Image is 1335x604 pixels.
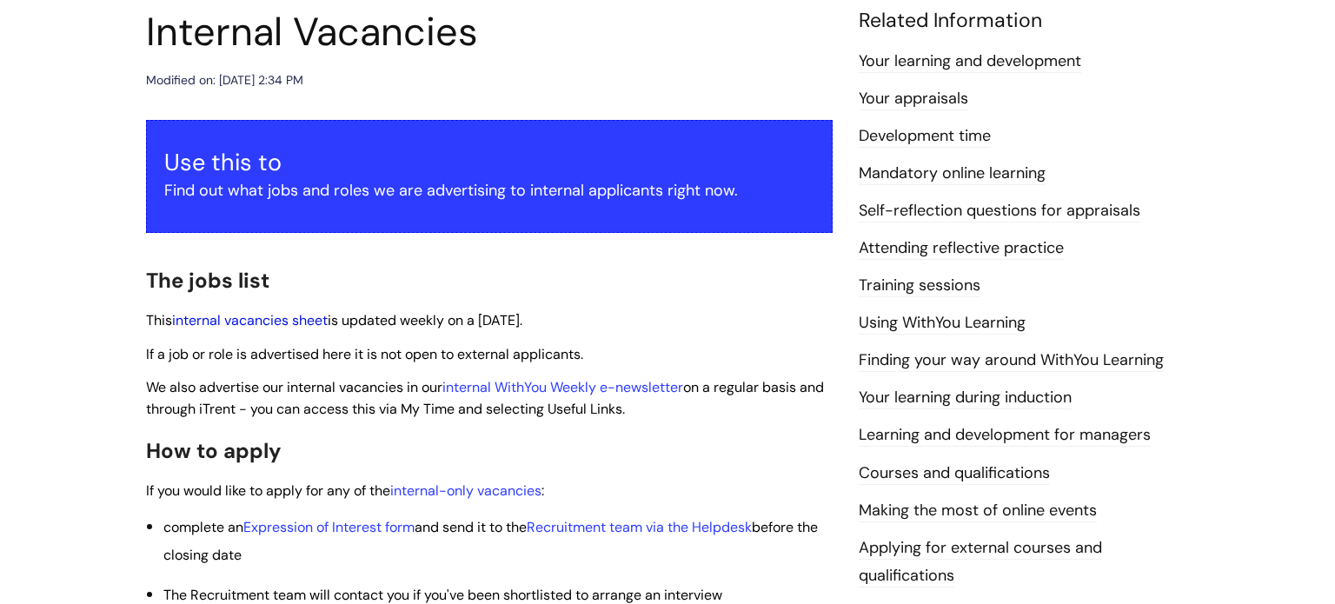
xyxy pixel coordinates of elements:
span: How to apply [146,437,282,464]
a: Self-reflection questions for appraisals [859,200,1140,222]
a: Your learning during induction [859,387,1072,409]
span: We also advertise our internal vacancies in our on a regular basis and through iTrent - you can a... [146,378,824,418]
a: Learning and development for managers [859,424,1151,447]
a: internal-only vacancies [390,481,541,500]
a: Your learning and development [859,50,1081,73]
span: If a job or role is advertised here it is not open to external applicants. [146,345,583,363]
a: Mandatory online learning [859,163,1046,185]
span: This is updated weekly on a [DATE]. [146,311,522,329]
div: Modified on: [DATE] 2:34 PM [146,70,303,91]
span: If you would like to apply for any of the : [146,481,544,500]
span: The Recruitment team will contact you if you've been shortlisted to arrange an interview [163,586,722,604]
a: Making the most of online events [859,500,1097,522]
a: Development time [859,125,991,148]
a: Using WithYou Learning [859,312,1026,335]
span: losing date [171,546,242,564]
a: Your appraisals [859,88,968,110]
span: The jobs list [146,267,269,294]
a: Finding your way around WithYou Learning [859,349,1164,372]
span: and send it to the before the c [163,518,818,564]
h1: Internal Vacancies [146,9,833,56]
h4: Related Information [859,9,1189,33]
a: Applying for external courses and qualifications [859,537,1102,587]
a: Attending reflective practice [859,237,1064,260]
h3: Use this to [164,149,814,176]
a: internal vacancies sheet [172,311,328,329]
p: Find out what jobs and roles we are advertising to internal applicants right now. [164,176,814,204]
a: Expression of Interest form [243,518,415,536]
a: Recruitment team via the Helpdesk [527,518,752,536]
a: Courses and qualifications [859,462,1050,485]
a: internal WithYou Weekly e-newsletter [442,378,683,396]
a: Training sessions [859,275,980,297]
span: complete an [163,518,243,536]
